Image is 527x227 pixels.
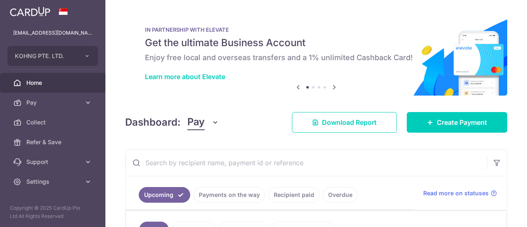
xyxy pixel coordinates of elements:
span: Refer & Save [26,138,81,146]
img: CardUp [10,7,50,16]
a: Learn more about Elevate [145,73,225,81]
span: Support [26,158,81,166]
span: Settings [26,178,81,186]
input: Search by recipient name, payment id or reference [126,150,487,176]
h5: Get the ultimate Business Account [145,36,487,49]
span: Read more on statuses [423,189,489,197]
span: Create Payment [437,117,487,127]
a: Overdue [323,187,358,203]
span: Home [26,79,81,87]
span: Download Report [322,117,377,127]
a: Recipient paid [268,187,319,203]
p: [EMAIL_ADDRESS][DOMAIN_NAME] [13,29,92,37]
a: Upcoming [139,187,190,203]
img: Renovation banner [125,13,507,96]
h6: Enjoy free local and overseas transfers and a 1% unlimited Cashback Card! [145,53,487,63]
p: IN PARTNERSHIP WITH ELEVATE [145,26,487,33]
a: Download Report [292,112,397,133]
span: Collect [26,118,81,126]
h4: Dashboard: [125,115,181,130]
button: Pay [187,115,219,130]
span: Pay [26,98,81,107]
a: Read more on statuses [423,189,497,197]
a: Payments on the way [194,187,265,203]
a: Create Payment [407,112,507,133]
span: KOHNG PTE. LTD. [15,52,76,60]
button: KOHNG PTE. LTD. [7,46,98,66]
span: Pay [187,115,205,130]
